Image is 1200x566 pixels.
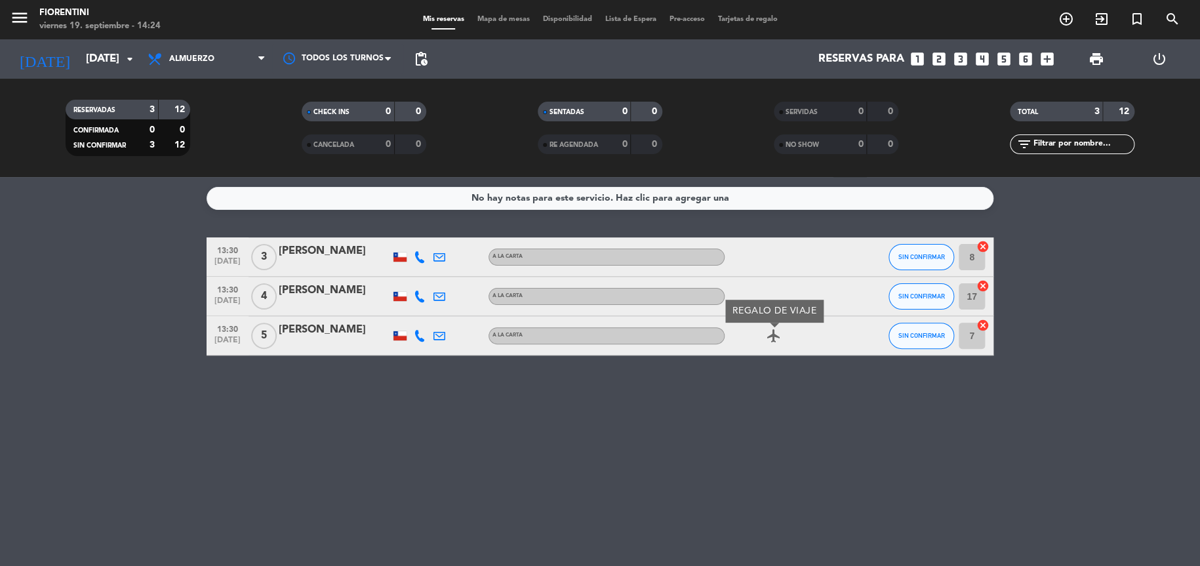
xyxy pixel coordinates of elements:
[416,16,471,23] span: Mis reservas
[1151,51,1167,67] i: power_settings_new
[995,51,1012,68] i: looks_5
[39,20,161,33] div: viernes 19. septiembre - 14:24
[180,125,188,134] strong: 0
[150,140,155,150] strong: 3
[251,244,277,270] span: 3
[416,107,424,116] strong: 0
[1039,51,1056,68] i: add_box
[279,321,390,338] div: [PERSON_NAME]
[471,191,729,206] div: No hay notas para este servicio. Haz clic para agregar una
[888,140,896,149] strong: 0
[279,243,390,260] div: [PERSON_NAME]
[909,51,926,68] i: looks_one
[313,142,354,148] span: CANCELADA
[413,51,429,67] span: pending_actions
[211,321,244,336] span: 13:30
[73,107,115,113] span: RESERVADAS
[251,283,277,310] span: 4
[416,140,424,149] strong: 0
[536,16,599,23] span: Disponibilidad
[1165,11,1180,27] i: search
[73,142,126,149] span: SIN CONFIRMAR
[888,107,896,116] strong: 0
[786,109,818,115] span: SERVIDAS
[10,8,30,28] i: menu
[652,140,660,149] strong: 0
[211,281,244,296] span: 13:30
[898,293,945,300] span: SIN CONFIRMAR
[39,7,161,20] div: Fiorentini
[976,279,990,293] i: cancel
[858,140,863,149] strong: 0
[169,54,214,64] span: Almuerzo
[898,253,945,260] span: SIN CONFIRMAR
[492,333,523,338] span: A LA CARTA
[1018,109,1038,115] span: TOTAL
[786,142,819,148] span: NO SHOW
[10,8,30,32] button: menu
[1017,51,1034,68] i: looks_6
[652,107,660,116] strong: 0
[1058,11,1074,27] i: add_circle_outline
[952,51,969,68] i: looks_3
[174,105,188,114] strong: 12
[1089,51,1104,67] span: print
[211,242,244,257] span: 13:30
[550,109,584,115] span: SENTADAS
[150,105,155,114] strong: 3
[976,240,990,253] i: cancel
[1016,136,1032,152] i: filter_list
[1129,11,1145,27] i: turned_in_not
[10,45,79,73] i: [DATE]
[471,16,536,23] span: Mapa de mesas
[976,319,990,332] i: cancel
[1128,39,1191,79] div: LOG OUT
[818,53,904,66] span: Reservas para
[174,140,188,150] strong: 12
[1094,107,1099,116] strong: 3
[622,140,627,149] strong: 0
[898,332,945,339] span: SIN CONFIRMAR
[858,107,863,116] strong: 0
[930,51,948,68] i: looks_two
[599,16,663,23] span: Lista de Espera
[1032,137,1134,152] input: Filtrar por nombre...
[122,51,138,67] i: arrow_drop_down
[313,109,350,115] span: CHECK INS
[251,323,277,349] span: 5
[73,127,119,134] span: CONFIRMADA
[211,336,244,351] span: [DATE]
[1094,11,1110,27] i: exit_to_app
[550,142,598,148] span: RE AGENDADA
[622,107,627,116] strong: 0
[211,257,244,272] span: [DATE]
[711,16,784,23] span: Tarjetas de regalo
[492,293,523,298] span: A LA CARTA
[725,300,824,323] div: REGALO DE VIAJE
[889,323,954,349] button: SIN CONFIRMAR
[150,125,155,134] strong: 0
[279,282,390,299] div: [PERSON_NAME]
[766,328,782,344] i: airplanemode_active
[386,140,391,149] strong: 0
[889,283,954,310] button: SIN CONFIRMAR
[1119,107,1132,116] strong: 12
[974,51,991,68] i: looks_4
[492,254,523,259] span: A LA CARTA
[386,107,391,116] strong: 0
[663,16,711,23] span: Pre-acceso
[889,244,954,270] button: SIN CONFIRMAR
[211,296,244,312] span: [DATE]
